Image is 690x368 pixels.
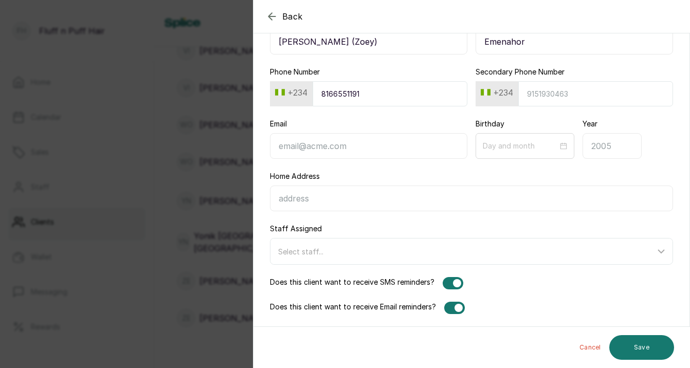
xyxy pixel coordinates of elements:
[266,10,303,23] button: Back
[483,140,558,152] input: Day and month
[571,335,609,360] button: Cancel
[270,29,467,54] input: Enter first name here
[476,67,565,77] label: Secondary Phone Number
[477,84,517,101] button: +234
[270,67,320,77] label: Phone Number
[609,335,674,360] button: Save
[313,81,467,106] input: 9151930463
[270,186,673,211] input: address
[476,119,504,129] label: Birthday
[270,119,287,129] label: Email
[270,302,436,314] label: Does this client want to receive Email reminders?
[270,277,434,289] label: Does this client want to receive SMS reminders?
[518,81,673,106] input: 9151930463
[270,171,320,181] label: Home Address
[583,133,642,159] input: 2005
[271,84,312,101] button: +234
[270,133,467,159] input: email@acme.com
[583,119,597,129] label: Year
[282,10,303,23] span: Back
[278,247,323,256] span: Select staff...
[476,29,673,54] input: Enter last name here
[270,224,322,234] label: Staff Assigned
